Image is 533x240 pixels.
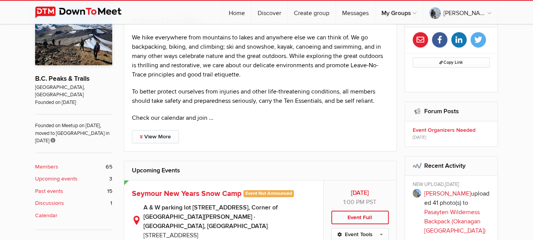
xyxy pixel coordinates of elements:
[331,211,389,225] div: Event Full
[35,163,112,171] a: Members 65
[35,7,133,18] img: DownToMeet
[288,1,336,24] a: Create group
[35,175,78,183] b: Upcoming events
[413,157,490,175] h2: Recent Activity
[110,199,112,208] span: 1
[35,175,112,183] a: Upcoming events 3
[405,121,498,146] a: Event Organizers Needed [DATE]
[35,8,112,66] img: B.C. Peaks & Trails
[445,181,459,187] span: [DATE]
[132,17,202,24] strong: BC Peaks & Trails (BCPT)
[375,1,423,24] a: My Groups
[424,107,459,115] a: Forum Posts
[439,60,463,65] span: Copy Link
[243,190,294,197] span: Event Not Announced
[223,1,251,24] a: Home
[424,208,486,235] a: Pasayten Wilderness Backpack (Okanagan [GEOGRAPHIC_DATA])
[35,84,112,99] span: [GEOGRAPHIC_DATA], [GEOGRAPHIC_DATA]
[132,113,389,123] p: Check our calendar and join …
[35,199,112,208] a: Discussions 1
[35,211,57,220] b: Calendar
[331,188,389,197] b: [DATE]
[35,187,63,196] b: Past events
[109,175,112,183] span: 3
[132,87,389,106] p: To better protect ourselves from injuries and other life-threatening conditions, all members shou...
[413,134,426,141] span: [DATE]
[35,114,112,145] span: Founded on Meetup on [DATE], moved to [GEOGRAPHIC_DATA] in [DATE]
[35,163,58,171] b: Members
[423,1,498,24] a: [PERSON_NAME]
[424,189,493,235] p: uploaded 41 photo(s) to
[343,198,364,206] span: 1:00 PM
[35,187,112,196] a: Past events 15
[413,127,493,134] b: Event Organizers Needed
[132,130,179,143] a: View More
[35,99,112,106] span: Founded on [DATE]
[107,187,112,196] span: 15
[132,33,389,79] p: We hike everywhere from mountains to lakes and anywhere else we can think of. We go backpacking, ...
[132,189,241,198] span: Seymour New Years Snow Camp
[251,1,287,24] a: Discover
[106,163,112,171] span: 65
[413,181,493,189] div: NEW UPLOAD,
[366,198,376,206] span: America/Vancouver
[132,189,294,198] a: Seymour New Years Snow Camp Event Not Announced
[424,190,471,197] a: [PERSON_NAME]
[132,161,389,180] h2: Upcoming Events
[336,1,375,24] a: Messages
[413,58,490,68] button: Copy Link
[35,199,64,208] b: Discussions
[143,231,198,239] span: [STREET_ADDRESS]
[35,211,112,220] a: Calendar
[143,203,315,231] b: A & W parking lot [STREET_ADDRESS], Corner of [GEOGRAPHIC_DATA][PERSON_NAME] · [GEOGRAPHIC_DATA],...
